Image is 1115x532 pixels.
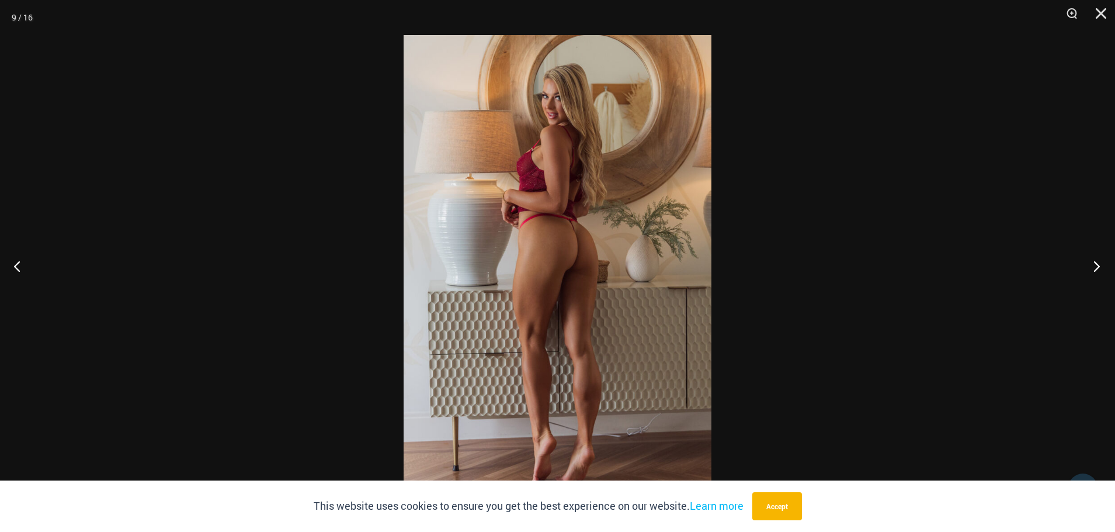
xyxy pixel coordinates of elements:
p: This website uses cookies to ensure you get the best experience on our website. [314,498,744,515]
button: Next [1071,237,1115,295]
button: Accept [752,492,802,520]
img: Guilty Pleasures Red 1260 Slip 689 Micro 02 [404,35,711,497]
a: Learn more [690,499,744,513]
div: 9 / 16 [12,9,33,26]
